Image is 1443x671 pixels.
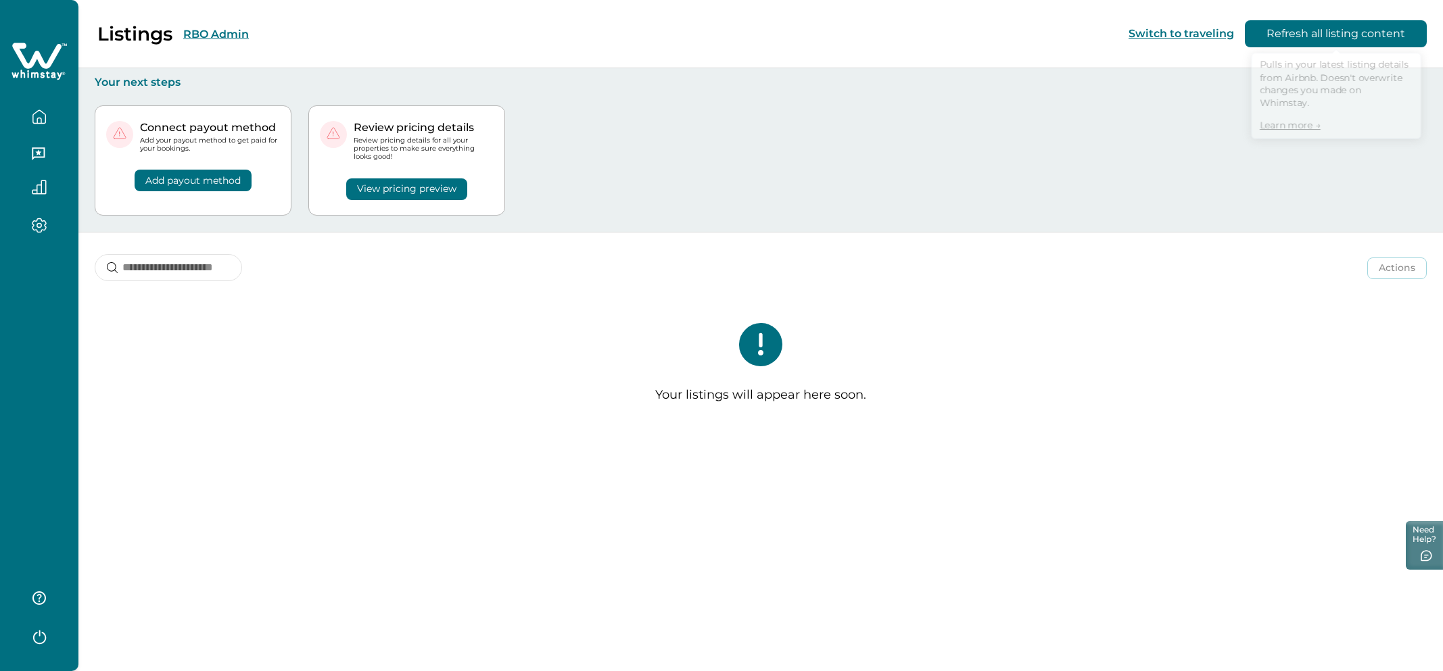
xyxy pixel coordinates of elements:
button: Switch to traveling [1129,27,1234,40]
button: Add payout method [135,170,252,191]
p: Add your payout method to get paid for your bookings. [140,136,280,153]
p: Your listings will appear here soon. [655,388,866,403]
button: Refresh all listing content [1245,20,1427,47]
button: RBO Admin [183,28,249,41]
a: Learn more → [1260,120,1321,131]
p: Your next steps [95,76,1427,89]
button: Actions [1367,257,1427,279]
p: Review pricing details [354,121,494,134]
p: Listings [97,22,172,45]
p: Connect payout method [140,121,280,134]
p: Review pricing details for all your properties to make sure everything looks good! [354,136,494,161]
p: Pulls in your latest listing details from Airbnb. Doesn't overwrite changes you made on Whimstay. [1260,59,1413,109]
button: View pricing preview [346,178,467,200]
